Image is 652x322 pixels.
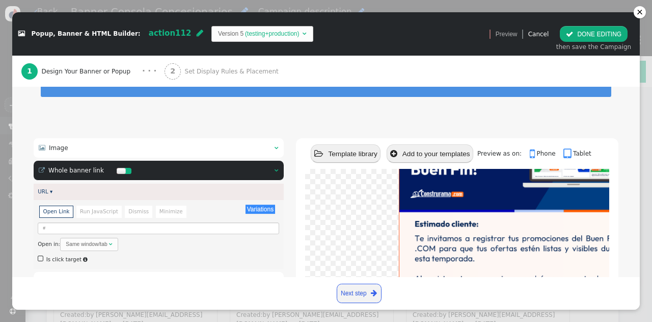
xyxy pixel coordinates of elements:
button: Add to your templates [387,144,473,163]
button: Variations [246,205,275,214]
li: Run JavaScript [76,206,122,218]
span: Image [49,144,68,152]
span:  [39,167,45,174]
span: action112 [149,29,192,38]
span:  [303,31,307,37]
li: Minimize [156,206,186,218]
span:  [314,150,323,158]
label: Is click target [38,256,81,262]
a: Preview [496,26,518,42]
a: URL ▾ [38,188,52,194]
div: Same window/tab [66,240,107,248]
span:  [371,288,377,299]
a: 1 Design Your Banner or Popup · · · [21,56,165,87]
div: then save the Campaign [556,42,631,52]
span:  [38,254,44,264]
a: Next step [337,284,382,303]
b: 2 [170,67,175,75]
td: (testing+production) [243,29,301,38]
span:  [275,145,279,151]
span: Design Your Banner or Popup [41,67,134,76]
span: Set Display Rules & Placement [185,67,282,76]
a: Tablet [563,150,591,157]
span:  [563,147,573,160]
span:  [109,241,113,246]
input: Link URL [38,222,279,234]
span:  [530,147,537,160]
span:  [390,150,397,158]
span: Preview as on: [477,150,528,157]
a: Phone [530,150,562,157]
span:  [197,29,203,37]
span:  [83,257,88,262]
a: Cancel [528,31,549,38]
li: Dismiss [125,206,152,218]
a: 2 Set Display Rules & Placement [165,56,298,87]
div: Open in: [38,238,279,252]
td: Version 5 [218,29,243,38]
span:  [18,31,25,37]
b: 1 [27,67,32,75]
div: · · · [142,65,157,77]
span:  [566,31,573,38]
span: Popup, Banner & HTML Builder: [32,30,141,37]
span: Whole banner link [48,167,104,174]
span:  [39,145,45,151]
button: DONE EDITING [560,26,628,42]
li: Open Link [39,206,73,218]
button: Template library [311,144,381,163]
span:  [275,167,279,174]
span: Preview [496,30,518,39]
